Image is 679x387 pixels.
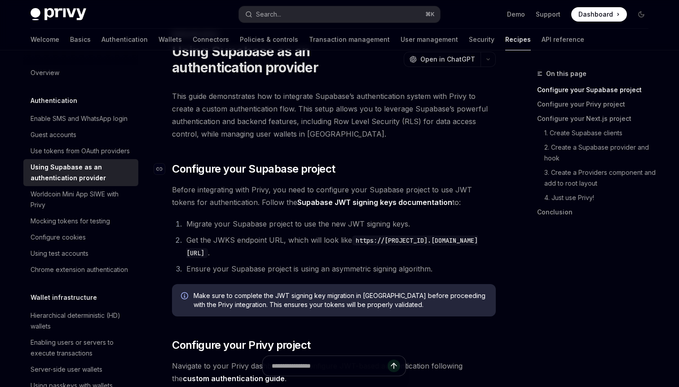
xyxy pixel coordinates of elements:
[181,292,190,301] svg: Info
[193,29,229,50] a: Connectors
[159,29,182,50] a: Wallets
[634,7,648,22] button: Toggle dark mode
[31,232,86,243] div: Configure cookies
[425,11,435,18] span: ⌘ K
[23,307,138,334] a: Hierarchical deterministic (HD) wallets
[31,189,133,210] div: Worldcoin Mini App SIWE with Privy
[101,29,148,50] a: Authentication
[297,198,452,207] a: Supabase JWT signing keys documentation
[194,291,487,309] span: Make sure to complete the JWT signing key migration in [GEOGRAPHIC_DATA] before proceeding with t...
[23,262,138,278] a: Chrome extension authentication
[31,216,110,227] div: Mocking tokens for testing
[309,29,390,50] a: Transaction management
[546,68,586,79] span: On this page
[172,90,496,140] span: This guide demonstrates how to integrate Supabase’s authentication system with Privy to create a ...
[31,264,128,275] div: Chrome extension authentication
[256,9,281,20] div: Search...
[469,29,494,50] a: Security
[23,111,138,127] a: Enable SMS and WhatsApp login
[537,111,656,126] a: Configure your Next.js project
[544,126,656,140] a: 1. Create Supabase clients
[31,29,59,50] a: Welcome
[31,95,77,106] h5: Authentication
[184,262,496,275] li: Ensure your Supabase project is using an asymmetric signing algorithm.
[31,8,86,21] img: dark logo
[542,29,584,50] a: API reference
[184,218,496,230] li: Migrate your Supabase project to use the new JWT signing keys.
[537,97,656,111] a: Configure your Privy project
[23,159,138,186] a: Using Supabase as an authentication provider
[31,129,76,140] div: Guest accounts
[184,234,496,259] li: Get the JWKS endpoint URL, which will look like .
[23,245,138,262] a: Using test accounts
[172,183,496,209] span: Before integrating with Privy, you need to configure your Supabase project to use JWT tokens for ...
[544,165,656,191] a: 3. Create a Providers component and add to root layout
[23,65,138,81] a: Overview
[23,334,138,361] a: Enabling users or servers to execute transactions
[536,10,560,19] a: Support
[544,191,656,205] a: 4. Just use Privy!
[537,205,656,219] a: Conclusion
[420,55,475,64] span: Open in ChatGPT
[31,292,97,303] h5: Wallet infrastructure
[23,186,138,213] a: Worldcoin Mini App SIWE with Privy
[172,162,335,176] span: Configure your Supabase project
[154,162,172,176] a: Navigate to header
[70,29,91,50] a: Basics
[31,162,133,183] div: Using Supabase as an authentication provider
[31,67,59,78] div: Overview
[388,360,400,372] button: Send message
[31,113,128,124] div: Enable SMS and WhatsApp login
[239,6,440,22] button: Search...⌘K
[507,10,525,19] a: Demo
[172,338,310,352] span: Configure your Privy project
[401,29,458,50] a: User management
[404,52,481,67] button: Open in ChatGPT
[31,364,102,375] div: Server-side user wallets
[23,213,138,229] a: Mocking tokens for testing
[23,229,138,245] a: Configure cookies
[578,10,613,19] span: Dashboard
[571,7,627,22] a: Dashboard
[31,310,133,332] div: Hierarchical deterministic (HD) wallets
[505,29,531,50] a: Recipes
[31,146,130,156] div: Use tokens from OAuth providers
[23,361,138,378] a: Server-side user wallets
[31,337,133,359] div: Enabling users or servers to execute transactions
[172,43,400,76] h1: Using Supabase as an authentication provider
[240,29,298,50] a: Policies & controls
[537,83,656,97] a: Configure your Supabase project
[23,143,138,159] a: Use tokens from OAuth providers
[23,127,138,143] a: Guest accounts
[544,140,656,165] a: 2. Create a Supabase provider and hook
[31,248,88,259] div: Using test accounts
